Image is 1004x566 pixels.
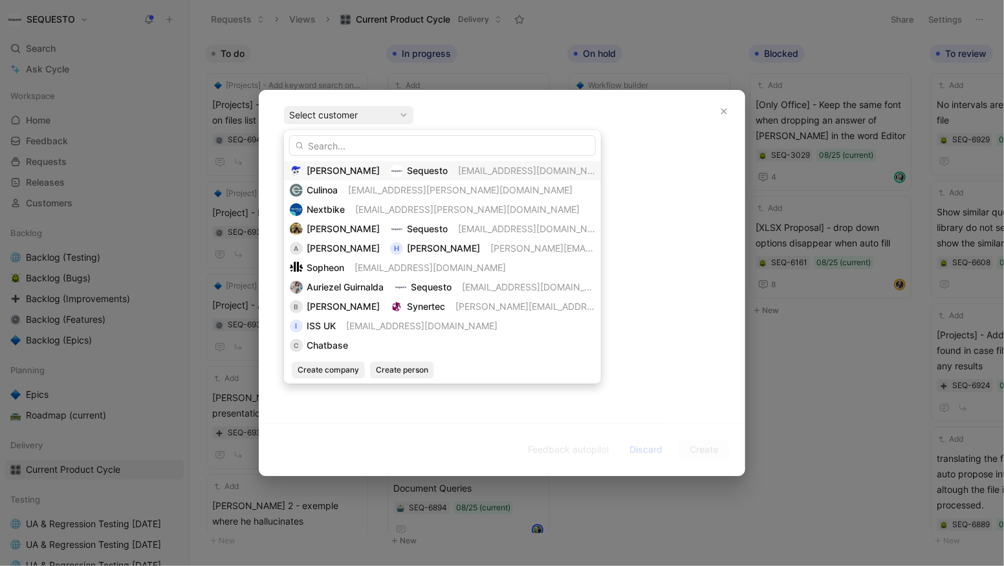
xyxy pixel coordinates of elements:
[307,204,345,215] span: Nextbike
[462,281,613,292] span: [EMAIL_ADDRESS][DOMAIN_NAME]
[376,364,428,376] span: Create person
[290,320,303,332] div: I
[411,281,452,292] span: Sequesto
[407,165,448,176] span: Sequesto
[407,301,445,312] span: Synertec
[455,301,753,312] span: [PERSON_NAME][EMAIL_ADDRESS][PERSON_NAME][DOMAIN_NAME]
[390,223,403,235] img: logo
[390,164,403,177] img: logo
[355,204,580,215] span: [EMAIL_ADDRESS][PERSON_NAME][DOMAIN_NAME]
[290,339,303,352] div: C
[370,362,434,378] button: Create person
[355,262,506,273] span: [EMAIL_ADDRESS][DOMAIN_NAME]
[458,223,609,234] span: [EMAIL_ADDRESS][DOMAIN_NAME]
[346,320,497,331] span: [EMAIL_ADDRESS][DOMAIN_NAME]
[307,281,384,292] span: Auriezel Guirnalda
[390,300,403,313] img: logo
[307,223,380,234] span: [PERSON_NAME]
[298,364,359,376] span: Create company
[290,281,303,294] img: 7685993478128_ed1a6d0921ce92c4e1b1_192.jpg
[307,243,380,254] span: [PERSON_NAME]
[290,203,303,216] img: logo
[307,184,338,195] span: Culinoa
[490,243,861,254] span: [PERSON_NAME][EMAIL_ADDRESS][PERSON_NAME][PERSON_NAME][DOMAIN_NAME]
[292,362,365,378] button: Create company
[290,223,303,235] img: 8853127337383_9bc139a29f7be5a47216_192.jpg
[394,281,407,294] img: logo
[307,320,336,331] span: ISS UK
[290,261,303,274] img: logo
[290,300,303,313] div: B
[307,165,380,176] span: [PERSON_NAME]
[290,242,303,255] div: A
[289,135,596,156] input: Search...
[290,164,303,177] img: teamqsg2i0ok5of8jn8l.png
[407,243,480,254] span: [PERSON_NAME]
[307,340,348,351] span: Chatbase
[307,301,380,312] span: [PERSON_NAME]
[348,184,573,195] span: [EMAIL_ADDRESS][PERSON_NAME][DOMAIN_NAME]
[290,184,303,197] img: logo
[458,165,609,176] span: [EMAIL_ADDRESS][DOMAIN_NAME]
[407,223,448,234] span: Sequesto
[307,262,344,273] span: Sopheon
[390,242,403,255] div: H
